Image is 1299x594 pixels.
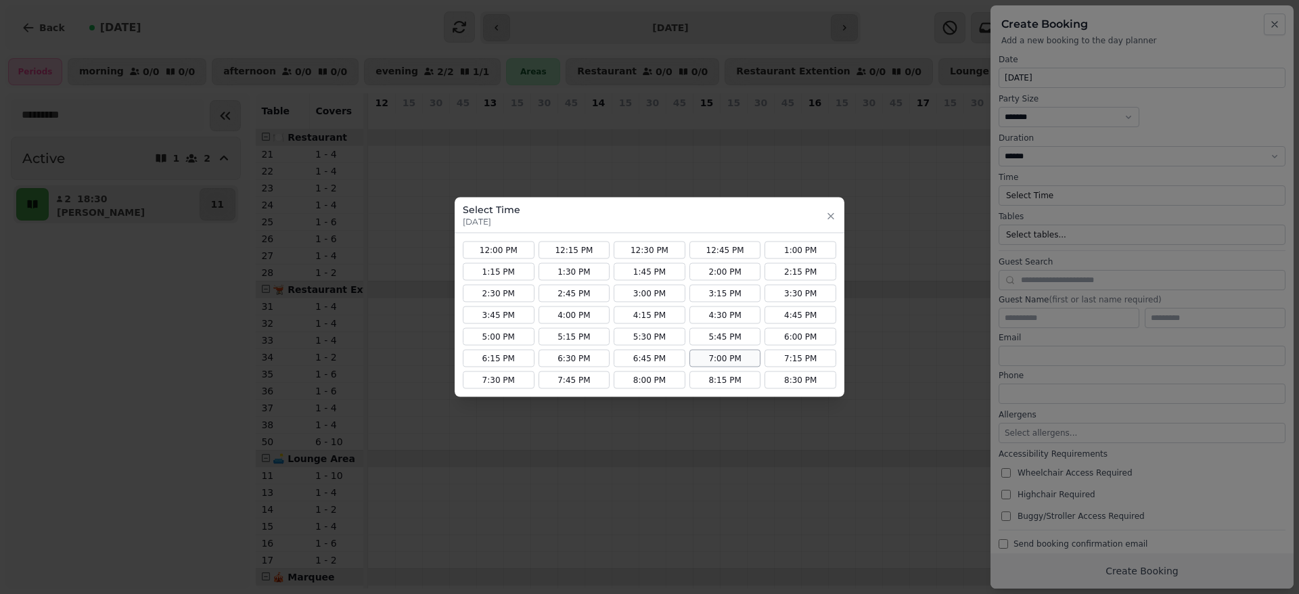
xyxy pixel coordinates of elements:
[614,242,685,259] button: 12:30 PM
[765,306,836,324] button: 4:45 PM
[614,328,685,346] button: 5:30 PM
[463,285,534,302] button: 2:30 PM
[689,285,761,302] button: 3:15 PM
[614,371,685,389] button: 8:00 PM
[539,328,610,346] button: 5:15 PM
[765,242,836,259] button: 1:00 PM
[689,371,761,389] button: 8:15 PM
[614,263,685,281] button: 1:45 PM
[463,216,520,227] p: [DATE]
[765,285,836,302] button: 3:30 PM
[539,371,610,389] button: 7:45 PM
[539,350,610,367] button: 6:30 PM
[689,350,761,367] button: 7:00 PM
[765,263,836,281] button: 2:15 PM
[614,285,685,302] button: 3:00 PM
[463,371,534,389] button: 7:30 PM
[463,263,534,281] button: 1:15 PM
[765,328,836,346] button: 6:00 PM
[539,263,610,281] button: 1:30 PM
[463,203,520,216] h3: Select Time
[539,285,610,302] button: 2:45 PM
[463,350,534,367] button: 6:15 PM
[539,306,610,324] button: 4:00 PM
[614,350,685,367] button: 6:45 PM
[689,263,761,281] button: 2:00 PM
[765,371,836,389] button: 8:30 PM
[463,306,534,324] button: 3:45 PM
[463,242,534,259] button: 12:00 PM
[689,242,761,259] button: 12:45 PM
[765,350,836,367] button: 7:15 PM
[689,328,761,346] button: 5:45 PM
[463,328,534,346] button: 5:00 PM
[539,242,610,259] button: 12:15 PM
[689,306,761,324] button: 4:30 PM
[614,306,685,324] button: 4:15 PM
